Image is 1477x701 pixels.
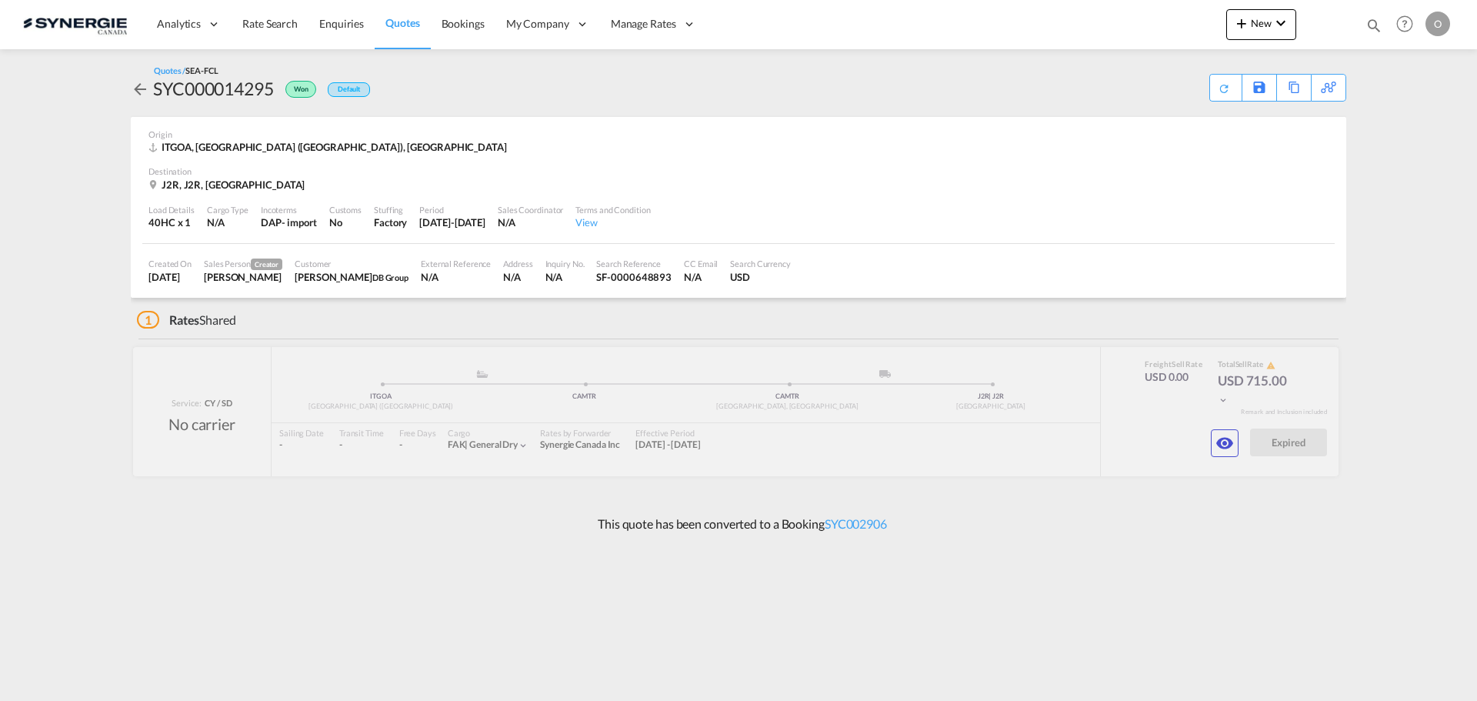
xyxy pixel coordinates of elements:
[575,215,650,229] div: View
[148,129,1329,140] div: Origin
[1425,12,1450,36] div: O
[1226,9,1296,40] button: icon-plus 400-fgNewicon-chevron-down
[137,311,159,329] span: 1
[385,16,419,29] span: Quotes
[421,258,491,269] div: External Reference
[1392,11,1425,38] div: Help
[162,141,507,153] span: ITGOA, [GEOGRAPHIC_DATA] ([GEOGRAPHIC_DATA]), [GEOGRAPHIC_DATA]
[374,215,407,229] div: Factory Stuffing
[148,140,511,154] div: ITGOA, Genova (Genoa), Asia Pacific
[730,270,791,284] div: USD
[251,259,282,270] span: Creator
[1392,11,1418,37] span: Help
[261,204,317,215] div: Incoterms
[185,65,218,75] span: SEA-FCL
[372,272,408,282] span: DB Group
[1217,81,1232,95] md-icon: icon-refresh
[503,258,532,269] div: Address
[207,215,248,229] div: N/A
[684,270,718,284] div: N/A
[545,270,585,284] div: N/A
[329,215,362,229] div: No
[148,178,308,192] div: J2R, J2R, Canada
[1365,17,1382,40] div: icon-magnify
[596,258,672,269] div: Search Reference
[204,258,282,270] div: Sales Person
[328,82,370,97] div: Default
[1365,17,1382,34] md-icon: icon-magnify
[282,215,317,229] div: - import
[503,270,532,284] div: N/A
[596,270,672,284] div: SF-0000648893
[274,76,320,101] div: Won
[442,17,485,30] span: Bookings
[329,204,362,215] div: Customs
[419,204,485,215] div: Period
[1218,75,1234,95] div: Quote PDF is not available at this time
[157,16,201,32] span: Analytics
[1211,429,1239,457] button: icon-eye
[1232,17,1290,29] span: New
[131,76,153,101] div: icon-arrow-left
[148,270,192,284] div: 25 Aug 2025
[148,258,192,269] div: Created On
[148,215,195,229] div: 40HC x 1
[506,16,569,32] span: My Company
[590,516,887,532] p: This quote has been converted to a Booking
[730,258,791,269] div: Search Currency
[421,270,491,284] div: N/A
[419,215,485,229] div: 24 Sep 2025
[261,215,282,229] div: DAP
[498,204,563,215] div: Sales Coordinator
[148,165,1329,177] div: Destination
[684,258,718,269] div: CC Email
[23,7,127,42] img: 1f56c880d42311ef80fc7dca854c8e59.png
[295,258,408,269] div: Customer
[148,204,195,215] div: Load Details
[169,312,200,327] span: Rates
[545,258,585,269] div: Inquiry No.
[1242,75,1276,101] div: Save As Template
[295,270,408,284] div: Marzia Rausa
[204,270,282,284] div: Daniel Dico
[131,80,149,98] md-icon: icon-arrow-left
[1272,14,1290,32] md-icon: icon-chevron-down
[1215,434,1234,452] md-icon: icon-eye
[374,204,407,215] div: Stuffing
[137,312,236,329] div: Shared
[294,85,312,99] span: Won
[498,215,563,229] div: N/A
[611,16,676,32] span: Manage Rates
[154,65,218,76] div: Quotes /SEA-FCL
[242,17,298,30] span: Rate Search
[825,516,887,531] a: SYC002906
[575,204,650,215] div: Terms and Condition
[153,76,274,101] div: SYC000014295
[1232,14,1251,32] md-icon: icon-plus 400-fg
[319,17,364,30] span: Enquiries
[207,204,248,215] div: Cargo Type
